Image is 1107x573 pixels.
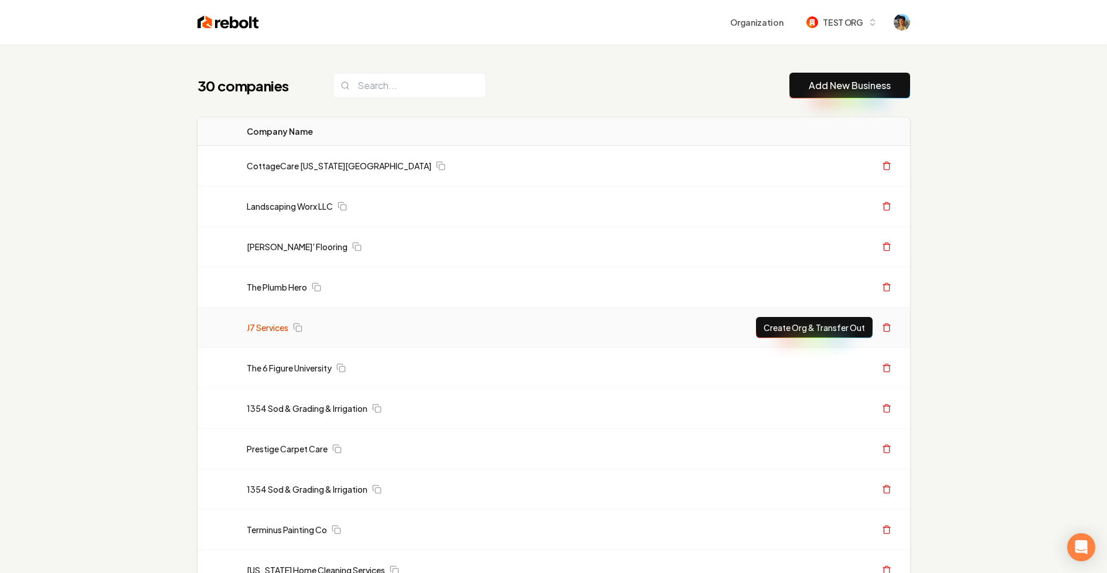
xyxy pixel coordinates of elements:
th: Company Name [237,117,628,146]
span: TEST ORG [823,16,863,29]
a: Terminus Painting Co [247,524,327,536]
input: Search... [333,73,486,98]
a: 1354 Sod & Grading & Irrigation [247,403,367,414]
img: Rebolt Logo [197,14,259,30]
a: CottageCare [US_STATE][GEOGRAPHIC_DATA] [247,160,431,172]
a: Add New Business [809,79,891,93]
a: Prestige Carpet Care [247,443,328,455]
a: The 6 Figure University [247,362,332,374]
button: Create Org & Transfer Out [756,317,873,338]
a: [PERSON_NAME]' Flooring [247,241,348,253]
h1: 30 companies [197,76,310,95]
div: Open Intercom Messenger [1067,533,1095,561]
a: J7 Services [247,322,288,333]
img: Aditya Nair [894,14,910,30]
img: TEST ORG [806,16,818,28]
a: Landscaping Worx LLC [247,200,333,212]
a: The Plumb Hero [247,281,307,293]
button: Add New Business [789,73,910,98]
button: Organization [723,12,790,33]
button: Open user button [894,14,910,30]
a: 1354 Sod & Grading & Irrigation [247,483,367,495]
